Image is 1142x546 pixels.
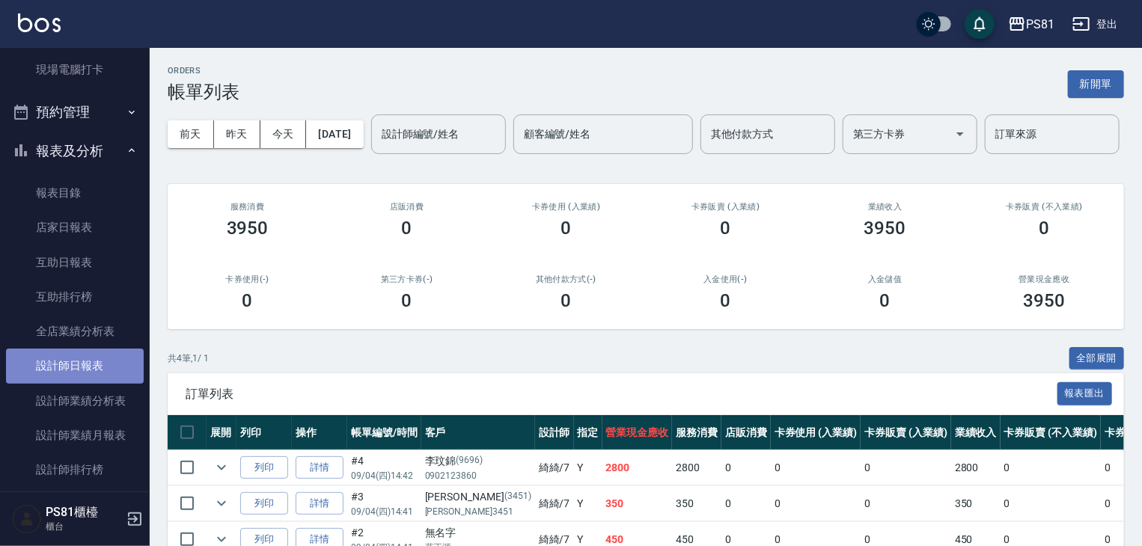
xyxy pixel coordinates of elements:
[951,486,1001,521] td: 350
[210,492,233,515] button: expand row
[425,453,531,469] div: 李玟錦
[1026,15,1054,34] div: PS81
[983,202,1106,212] h2: 卡券販賣 (不入業績)
[186,274,309,284] h2: 卡券使用(-)
[1002,9,1060,40] button: PS81
[1039,218,1050,239] h3: 0
[6,453,144,487] a: 設計師排行榜
[168,82,239,102] h3: 帳單列表
[965,9,995,39] button: save
[425,505,531,518] p: [PERSON_NAME]3451
[1001,450,1101,485] td: 0
[345,274,468,284] h2: 第三方卡券(-)
[880,290,891,311] h3: 0
[347,486,421,521] td: #3
[721,415,771,450] th: 店販消費
[347,415,421,450] th: 帳單編號/時間
[672,450,721,485] td: 2800
[186,387,1057,402] span: 訂單列表
[345,202,468,212] h2: 店販消費
[983,274,1106,284] h2: 營業現金應收
[535,450,574,485] td: 綺綺 /7
[296,456,343,479] a: 詳情
[504,202,628,212] h2: 卡券使用 (入業績)
[6,349,144,383] a: 設計師日報表
[861,450,951,485] td: 0
[951,450,1001,485] td: 2800
[721,450,771,485] td: 0
[561,218,572,239] h3: 0
[771,450,861,485] td: 0
[574,486,602,521] td: Y
[664,202,787,212] h2: 卡券販賣 (入業績)
[260,120,307,148] button: 今天
[402,218,412,239] h3: 0
[351,469,418,482] p: 09/04 (四) 14:42
[6,93,144,132] button: 預約管理
[574,415,602,450] th: 指定
[721,290,731,311] h3: 0
[861,486,951,521] td: 0
[296,492,343,515] a: 詳情
[168,66,239,76] h2: ORDERS
[421,415,535,450] th: 客戶
[861,415,951,450] th: 卡券販賣 (入業績)
[6,314,144,349] a: 全店業績分析表
[823,202,947,212] h2: 業績收入
[602,486,673,521] td: 350
[561,290,572,311] h3: 0
[6,280,144,314] a: 互助排行榜
[214,120,260,148] button: 昨天
[1001,415,1101,450] th: 卡券販賣 (不入業績)
[168,352,209,365] p: 共 4 筆, 1 / 1
[1057,386,1113,400] a: 報表匯出
[210,456,233,479] button: expand row
[6,487,144,521] a: 每日收支明細
[425,525,531,541] div: 無名字
[721,218,731,239] h3: 0
[1066,10,1124,38] button: 登出
[351,505,418,518] p: 09/04 (四) 14:41
[168,120,214,148] button: 前天
[574,450,602,485] td: Y
[1069,347,1125,370] button: 全部展開
[425,489,531,505] div: [PERSON_NAME]
[18,13,61,32] img: Logo
[721,486,771,521] td: 0
[12,504,42,534] img: Person
[771,486,861,521] td: 0
[6,210,144,245] a: 店家日報表
[207,415,236,450] th: 展開
[236,415,292,450] th: 列印
[240,492,288,515] button: 列印
[6,52,144,87] a: 現場電腦打卡
[504,489,531,505] p: (3451)
[46,505,122,520] h5: PS81櫃檯
[1057,382,1113,405] button: 報表匯出
[292,415,347,450] th: 操作
[6,176,144,210] a: 報表目錄
[602,415,673,450] th: 營業現金應收
[951,415,1001,450] th: 業績收入
[664,274,787,284] h2: 入金使用(-)
[672,486,721,521] td: 350
[771,415,861,450] th: 卡券使用 (入業績)
[186,202,309,212] h3: 服務消費
[347,450,421,485] td: #4
[6,384,144,418] a: 設計師業績分析表
[1024,290,1066,311] h3: 3950
[6,418,144,453] a: 設計師業績月報表
[425,469,531,482] p: 0902123860
[6,132,144,171] button: 報表及分析
[227,218,269,239] h3: 3950
[672,415,721,450] th: 服務消費
[535,415,574,450] th: 設計師
[1001,486,1101,521] td: 0
[864,218,906,239] h3: 3950
[602,450,673,485] td: 2800
[504,274,628,284] h2: 其他付款方式(-)
[306,120,363,148] button: [DATE]
[402,290,412,311] h3: 0
[6,245,144,280] a: 互助日報表
[823,274,947,284] h2: 入金儲值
